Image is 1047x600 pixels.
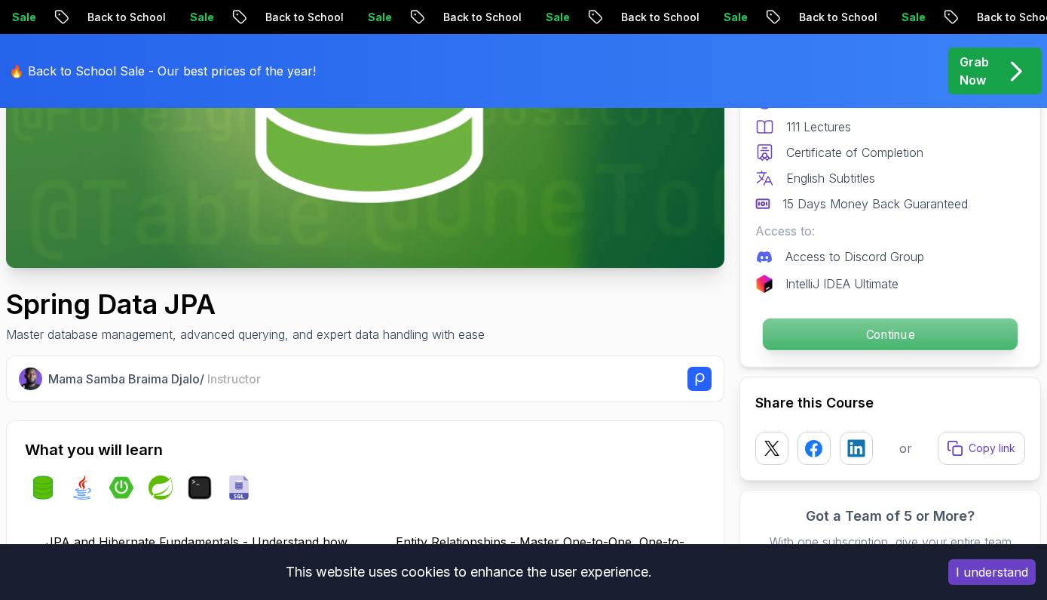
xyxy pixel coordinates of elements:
[48,370,261,388] p: Mama Samba Braima Djalo /
[248,10,351,25] p: Back to School
[70,475,94,500] img: java logo
[70,10,173,25] p: Back to School
[396,533,706,569] p: Entity Relationships - Master One-to-One, One-to-Many, and Many-to-Many mappings.
[25,439,706,460] h2: What you will learn
[755,222,1025,240] p: Access to:
[786,118,851,136] p: 111 Lectures
[109,475,133,500] img: spring-boot logo
[763,318,1018,350] p: Continue
[148,475,173,500] img: spring logo
[755,506,1025,527] h3: Got a Team of 5 or More?
[188,475,212,500] img: terminal logo
[948,559,1036,585] button: Accept cookies
[899,439,912,457] p: or
[960,53,989,89] p: Grab Now
[785,275,899,293] p: IntelliJ IDEA Ultimate
[969,441,1015,456] p: Copy link
[173,10,221,25] p: Sale
[755,533,1025,569] p: With one subscription, give your entire team access to all courses and features.
[884,10,932,25] p: Sale
[6,289,485,319] h1: Spring Data JPA
[786,143,923,162] p: Certificate of Completion
[706,10,755,25] p: Sale
[938,432,1025,465] button: Copy link
[46,533,357,569] p: JPA and Hibernate Fundamentals - Understand how Spring Data JPA simplifies data persistence.
[782,195,968,213] p: 15 Days Money Back Guaranteed
[207,371,261,386] span: Instructor
[426,10,528,25] p: Back to School
[11,555,926,589] div: This website uses cookies to enhance the user experience.
[9,62,316,80] p: 🔥 Back to School Sale - Our best prices of the year!
[762,318,1018,351] button: Continue
[227,475,251,500] img: sql logo
[786,169,875,187] p: English Subtitles
[6,325,485,343] p: Master database management, advanced querying, and expert data handling with ease
[785,248,924,266] p: Access to Discord Group
[528,10,577,25] p: Sale
[755,275,773,293] img: jetbrains logo
[604,10,706,25] p: Back to School
[755,392,1025,414] h2: Share this Course
[31,475,55,500] img: spring-data-jpa logo
[19,368,42,391] img: Nelson Djalo
[351,10,399,25] p: Sale
[782,10,884,25] p: Back to School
